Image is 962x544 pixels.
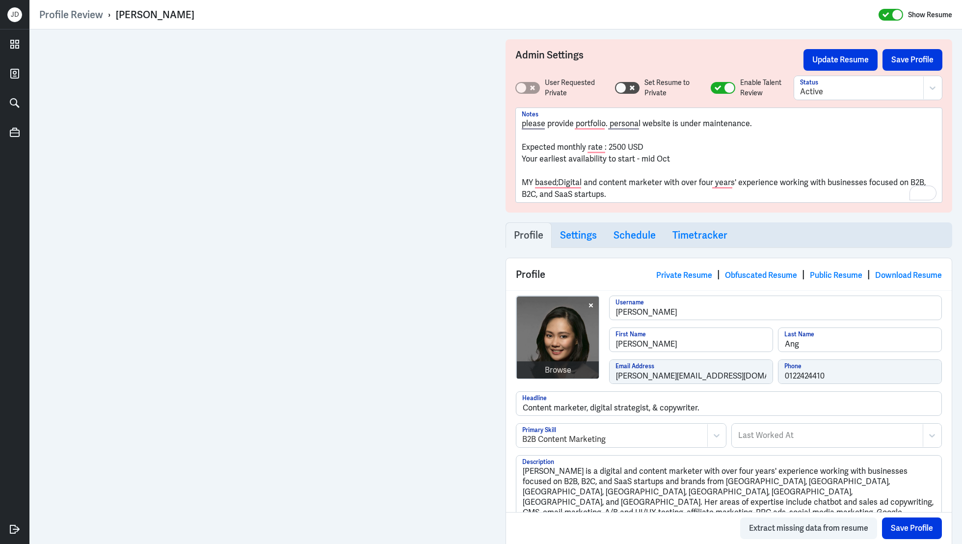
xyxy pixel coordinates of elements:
[515,49,803,71] h3: Admin Settings
[39,8,103,21] a: Profile Review
[656,267,942,282] div: | | |
[672,229,727,241] h3: Timetracker
[610,360,773,383] input: Email Address
[875,270,942,280] a: Download Resume
[778,328,941,352] input: Last Name
[506,258,952,290] div: Profile
[103,8,116,21] p: ›
[516,392,941,415] input: Headline
[517,297,599,379] img: debbie-ang.jpg
[522,118,936,200] div: To enrich screen reader interactions, please activate Accessibility in Grammarly extension settings
[522,141,936,153] p: Expected monthly rate : 2500 USD
[740,78,794,98] label: Enable Talent Review
[882,517,942,539] button: Save Profile
[725,270,797,280] a: Obfuscated Resume
[522,118,936,130] p: please provide portfolio. personal website is under maintenance.
[545,78,605,98] label: User Requested Private
[810,270,862,280] a: Public Resume
[545,364,571,376] div: Browse
[610,328,773,352] input: First Name
[778,360,941,383] input: Phone
[908,8,952,21] label: Show Resume
[614,229,656,241] h3: Schedule
[516,456,941,518] textarea: [PERSON_NAME] is a digital and content marketer with over four years' experience working with bus...
[610,296,941,320] input: Username
[522,153,936,165] p: Your earliest availability to start - mid Oct
[514,229,543,241] h3: Profile
[644,78,701,98] label: Set Resume to Private
[560,229,597,241] h3: Settings
[116,8,194,21] div: [PERSON_NAME]
[522,177,936,200] p: MY based;Digital and content marketer with over four years' experience working with businesses fo...
[740,517,877,539] button: Extract missing data from resume
[39,39,486,534] iframe: To enrich screen reader interactions, please activate Accessibility in Grammarly extension settings
[803,49,878,71] button: Update Resume
[882,49,942,71] button: Save Profile
[7,7,22,22] div: J D
[656,270,712,280] a: Private Resume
